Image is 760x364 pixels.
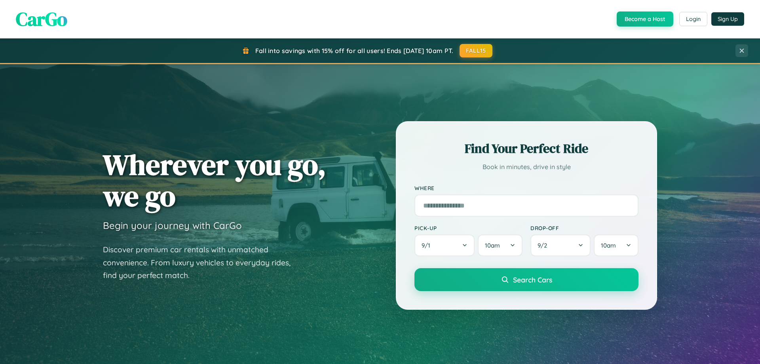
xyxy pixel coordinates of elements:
[103,219,242,231] h3: Begin your journey with CarGo
[422,242,434,249] span: 9 / 1
[414,234,475,256] button: 9/1
[679,12,707,26] button: Login
[255,47,454,55] span: Fall into savings with 15% off for all users! Ends [DATE] 10am PT.
[414,225,522,231] label: Pick-up
[414,161,638,173] p: Book in minutes, drive in style
[530,234,591,256] button: 9/2
[601,242,616,249] span: 10am
[478,234,522,256] button: 10am
[16,6,67,32] span: CarGo
[460,44,493,57] button: FALL15
[485,242,500,249] span: 10am
[414,140,638,157] h2: Find Your Perfect Ride
[617,11,673,27] button: Become a Host
[513,275,552,284] span: Search Cars
[103,149,326,212] h1: Wherever you go, we go
[538,242,551,249] span: 9 / 2
[530,225,638,231] label: Drop-off
[103,243,301,282] p: Discover premium car rentals with unmatched convenience. From luxury vehicles to everyday rides, ...
[414,268,638,291] button: Search Cars
[594,234,638,256] button: 10am
[711,12,744,26] button: Sign Up
[414,185,638,191] label: Where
